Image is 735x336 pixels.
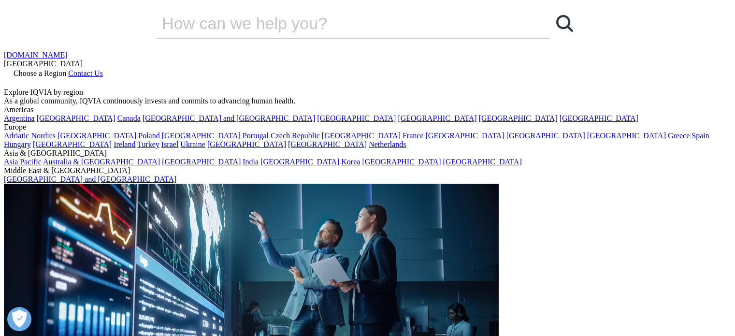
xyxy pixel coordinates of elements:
[143,114,315,122] a: [GEOGRAPHIC_DATA] and [GEOGRAPHIC_DATA]
[207,140,286,148] a: [GEOGRAPHIC_DATA]
[369,140,406,148] a: Netherlands
[156,9,522,38] input: Search
[138,131,159,140] a: Poland
[4,88,731,97] div: Explore IQVIA by region
[137,140,159,148] a: Turkey
[161,140,179,148] a: Israel
[243,131,269,140] a: Portugal
[58,131,136,140] a: [GEOGRAPHIC_DATA]
[322,131,401,140] a: [GEOGRAPHIC_DATA]
[4,166,731,175] div: Middle East & [GEOGRAPHIC_DATA]
[4,149,731,158] div: Asia & [GEOGRAPHIC_DATA]
[117,114,141,122] a: Canada
[668,131,690,140] a: Greece
[4,158,42,166] a: Asia Pacific
[506,131,585,140] a: [GEOGRAPHIC_DATA]
[288,140,367,148] a: [GEOGRAPHIC_DATA]
[33,140,112,148] a: [GEOGRAPHIC_DATA]
[560,114,638,122] a: [GEOGRAPHIC_DATA]
[4,51,68,59] a: [DOMAIN_NAME]
[550,9,579,38] a: Search
[14,69,66,77] span: Choose a Region
[362,158,441,166] a: [GEOGRAPHIC_DATA]
[426,131,504,140] a: [GEOGRAPHIC_DATA]
[587,131,666,140] a: [GEOGRAPHIC_DATA]
[260,158,339,166] a: [GEOGRAPHIC_DATA]
[68,69,103,77] a: Contact Us
[162,131,241,140] a: [GEOGRAPHIC_DATA]
[4,114,35,122] a: Argentina
[4,59,731,68] div: [GEOGRAPHIC_DATA]
[31,131,56,140] a: Nordics
[403,131,424,140] a: France
[692,131,709,140] a: Spain
[4,140,31,148] a: Hungary
[271,131,320,140] a: Czech Republic
[317,114,396,122] a: [GEOGRAPHIC_DATA]
[4,175,176,183] a: [GEOGRAPHIC_DATA] and [GEOGRAPHIC_DATA]
[479,114,558,122] a: [GEOGRAPHIC_DATA]
[341,158,360,166] a: Korea
[4,105,731,114] div: Americas
[556,15,573,32] svg: Search
[7,307,31,331] button: Voorkeuren openen
[443,158,522,166] a: [GEOGRAPHIC_DATA]
[398,114,476,122] a: [GEOGRAPHIC_DATA]
[180,140,205,148] a: Ukraine
[162,158,241,166] a: [GEOGRAPHIC_DATA]
[4,131,29,140] a: Adriatic
[37,114,115,122] a: [GEOGRAPHIC_DATA]
[114,140,135,148] a: Ireland
[243,158,259,166] a: India
[4,123,731,131] div: Europe
[4,97,731,105] div: As a global community, IQVIA continuously invests and commits to advancing human health.
[43,158,160,166] a: Australia & [GEOGRAPHIC_DATA]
